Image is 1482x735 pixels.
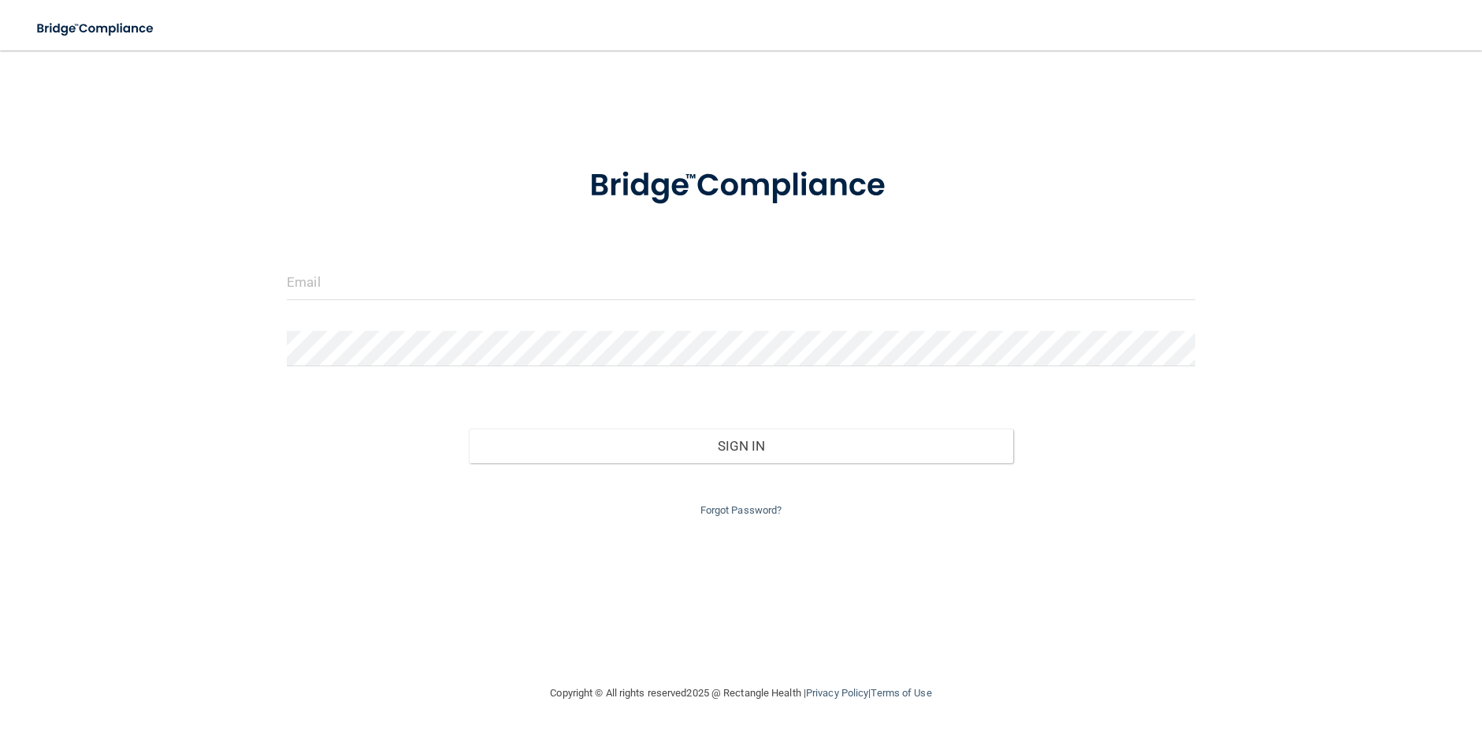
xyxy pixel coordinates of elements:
[871,687,931,699] a: Terms of Use
[454,668,1029,718] div: Copyright © All rights reserved 2025 @ Rectangle Health | |
[469,429,1014,463] button: Sign In
[557,145,924,227] img: bridge_compliance_login_screen.278c3ca4.svg
[700,504,782,516] a: Forgot Password?
[24,13,169,45] img: bridge_compliance_login_screen.278c3ca4.svg
[806,687,868,699] a: Privacy Policy
[287,265,1195,300] input: Email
